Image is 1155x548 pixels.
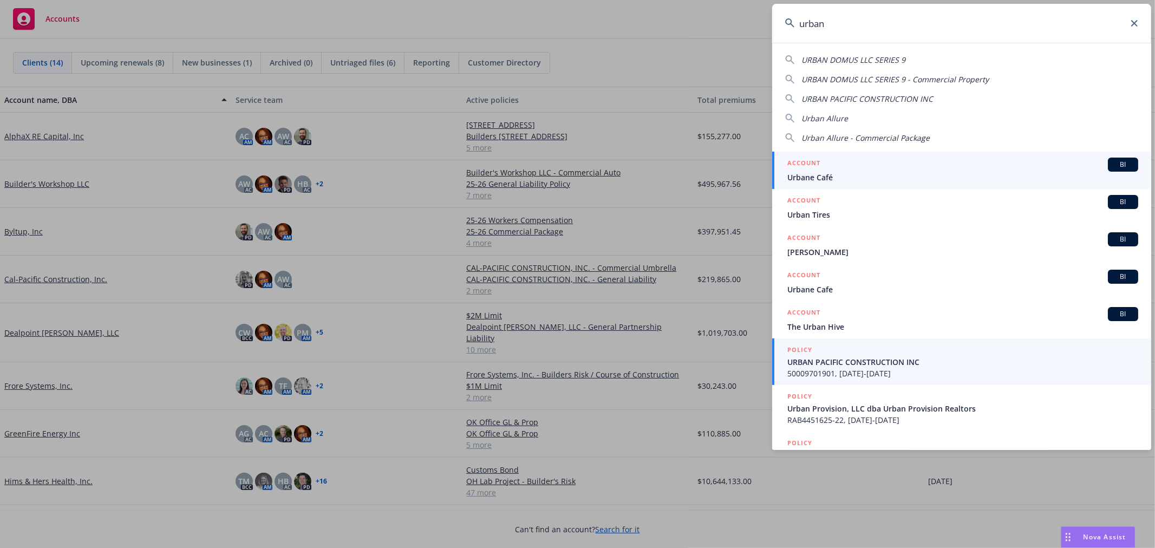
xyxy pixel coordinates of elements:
a: ACCOUNTBI[PERSON_NAME] [772,226,1151,264]
span: 50009701901, [DATE]-[DATE] [787,368,1138,379]
span: URBAN PACIFIC CONSTRUCTION INC [787,449,1138,461]
a: POLICYUrban Provision, LLC dba Urban Provision RealtorsRAB4451625-22, [DATE]-[DATE] [772,385,1151,432]
h5: ACCOUNT [787,270,820,283]
span: URBAN PACIFIC CONSTRUCTION INC [801,94,933,104]
span: URBAN DOMUS LLC SERIES 9 - Commercial Property [801,74,989,84]
h5: POLICY [787,344,812,355]
h5: ACCOUNT [787,158,820,171]
h5: ACCOUNT [787,307,820,320]
span: URBAN PACIFIC CONSTRUCTION INC [787,356,1138,368]
span: [PERSON_NAME] [787,246,1138,258]
span: BI [1112,197,1134,207]
a: POLICYURBAN PACIFIC CONSTRUCTION INC50009701901, [DATE]-[DATE] [772,338,1151,385]
span: Urban Allure - Commercial Package [801,133,930,143]
h5: POLICY [787,391,812,402]
span: Urban Provision, LLC dba Urban Provision Realtors [787,403,1138,414]
span: Urban Allure [801,113,848,123]
a: ACCOUNTBIThe Urban Hive [772,301,1151,338]
div: Drag to move [1061,527,1075,547]
a: ACCOUNTBIUrbane Café [772,152,1151,189]
span: URBAN DOMUS LLC SERIES 9 [801,55,905,65]
button: Nova Assist [1061,526,1136,548]
span: Urbane Cafe [787,284,1138,295]
span: RAB4451625-22, [DATE]-[DATE] [787,414,1138,426]
a: ACCOUNTBIUrbane Cafe [772,264,1151,301]
span: The Urban Hive [787,321,1138,332]
a: POLICYURBAN PACIFIC CONSTRUCTION INC [772,432,1151,478]
span: BI [1112,234,1134,244]
span: Urbane Café [787,172,1138,183]
span: BI [1112,272,1134,282]
span: Nova Assist [1084,532,1126,542]
a: ACCOUNTBIUrban Tires [772,189,1151,226]
h5: ACCOUNT [787,232,820,245]
span: BI [1112,160,1134,169]
span: BI [1112,309,1134,319]
h5: POLICY [787,438,812,448]
span: Urban Tires [787,209,1138,220]
input: Search... [772,4,1151,43]
h5: ACCOUNT [787,195,820,208]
